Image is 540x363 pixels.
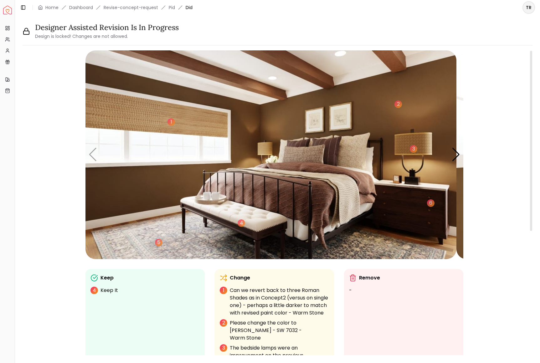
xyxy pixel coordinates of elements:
[85,50,456,259] div: 1 / 6
[394,100,402,108] div: 2
[220,344,227,352] p: 3
[69,4,93,11] a: Dashboard
[167,118,175,126] div: 1
[38,4,193,11] nav: breadcrumb
[35,23,179,33] h3: Designer Assisted Revision is in Progress
[90,287,98,294] p: 4
[104,4,158,11] a: Revise-concept-request
[230,274,250,282] p: Change
[410,145,417,153] div: 3
[100,287,118,294] p: Keep It
[85,50,456,259] img: 68ade8ecbc07c40012ba8597
[452,148,460,161] div: Next slide
[155,239,162,246] div: 5
[230,319,329,342] p: Please change the color to [PERSON_NAME] - SW 7032 - Warm Stone
[35,33,128,39] small: Design is locked! Changes are not allowed.
[45,4,59,11] a: Home
[220,319,227,327] p: 2
[220,287,227,294] p: 1
[3,6,12,14] img: Spacejoy Logo
[522,1,535,14] button: TR
[238,219,245,227] div: 4
[3,6,12,14] a: Spacejoy
[100,274,114,282] p: Keep
[349,287,458,294] ul: -
[85,50,463,259] div: Carousel
[230,287,329,317] p: Can we revert back to three Roman Shades as in Concept2 (versus on single one) - perhaps a little...
[186,4,193,11] span: Did
[169,4,175,11] a: Pid
[427,199,435,207] div: 6
[359,274,380,282] p: Remove
[523,2,534,13] span: TR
